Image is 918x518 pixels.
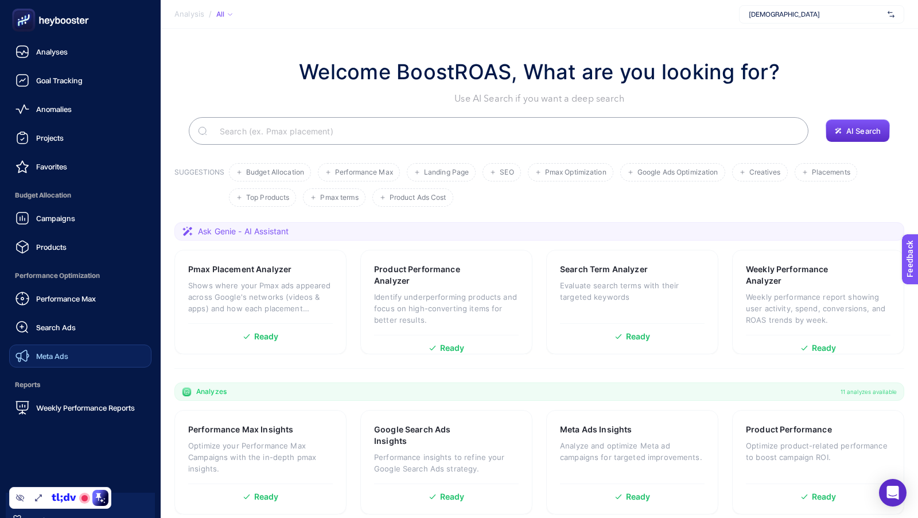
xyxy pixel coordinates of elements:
[9,98,151,121] a: Anomalies
[174,10,204,19] span: Analysis
[216,10,232,19] div: All
[9,264,151,287] span: Performance Optimization
[254,333,279,341] span: Ready
[746,291,890,326] p: Weekly performance report showing user activity, spend, conversions, and ROAS trends by week.
[335,168,393,177] span: Performance Max
[746,264,854,287] h3: Weekly Performance Analyzer
[545,168,606,177] span: Pmax Optimization
[36,294,96,303] span: Performance Max
[500,168,514,177] span: SEO
[6,493,155,511] a: My Insights
[560,440,705,463] p: Analyze and optimize Meta ad campaigns for targeted improvements.
[209,9,212,18] span: /
[732,250,904,354] a: Weekly Performance AnalyzerWeekly performance report showing user activity, spend, conversions, a...
[374,424,482,447] h3: Google Search Ads Insights
[246,168,304,177] span: Budget Allocation
[36,214,75,223] span: Campaigns
[320,194,358,202] span: Pmax terms
[812,493,837,501] span: Ready
[560,264,648,275] h3: Search Term Analyzer
[9,126,151,149] a: Projects
[299,92,780,106] p: Use AI Search if you want a deep search
[254,493,279,501] span: Ready
[888,9,894,20] img: svg%3e
[174,250,347,354] a: Pmax Placement AnalyzerShows where your Pmax ads appeared across Google's networks (videos & apps...
[188,280,333,314] p: Shows where your Pmax ads appeared across Google's networks (videos & apps) and how each placemen...
[846,126,881,136] span: AI Search
[9,396,151,419] a: Weekly Performance Reports
[246,194,289,202] span: Top Products
[546,250,718,354] a: Search Term AnalyzerEvaluate search terms with their targeted keywordsReady
[36,351,68,361] span: Meta Ads
[374,264,483,287] h3: Product Performance Analyzer
[9,235,151,258] a: Products
[360,410,532,515] a: Google Search Ads InsightsPerformance insights to refine your Google Search Ads strategy.Ready
[36,76,83,85] span: Goal Tracking
[826,119,890,142] button: AI Search
[360,250,532,354] a: Product Performance AnalyzerIdentify underperforming products and focus on high-converting items ...
[560,424,632,435] h3: Meta Ads Insights
[198,226,289,237] span: Ask Genie - AI Assistant
[188,440,333,474] p: Optimize your Performance Max Campaigns with the in-depth pmax insights.
[546,410,718,515] a: Meta Ads InsightsAnalyze and optimize Meta ad campaigns for targeted improvements.Ready
[746,440,890,463] p: Optimize product-related performance to boost campaign ROI.
[749,10,883,19] span: [DEMOGRAPHIC_DATA]
[812,168,850,177] span: Placements
[174,168,224,207] h3: SUGGESTIONS
[560,280,705,303] p: Evaluate search terms with their targeted keywords
[36,403,135,412] span: Weekly Performance Reports
[9,287,151,310] a: Performance Max
[188,264,291,275] h3: Pmax Placement Analyzer
[9,184,151,207] span: Budget Allocation
[9,40,151,63] a: Analyses
[812,344,837,352] span: Ready
[440,344,465,352] span: Ready
[424,168,469,177] span: Landing Page
[626,333,651,341] span: Ready
[374,451,519,474] p: Performance insights to refine your Google Search Ads strategy.
[732,410,904,515] a: Product PerformanceOptimize product-related performance to boost campaign ROI.Ready
[7,3,44,13] span: Feedback
[174,410,347,515] a: Performance Max InsightsOptimize your Performance Max Campaigns with the in-depth pmax insights.R...
[374,291,519,326] p: Identify underperforming products and focus on high-converting items for better results.
[626,493,651,501] span: Ready
[36,242,67,252] span: Products
[36,105,72,114] span: Anomalies
[9,373,151,396] span: Reports
[9,69,151,92] a: Goal Tracking
[36,47,68,56] span: Analyses
[211,115,799,147] input: Search
[841,387,897,396] span: 11 analyzes available
[390,194,446,202] span: Product Ads Cost
[879,479,907,507] div: Open Intercom Messenger
[9,207,151,230] a: Campaigns
[36,323,76,332] span: Search Ads
[749,168,781,177] span: Creatives
[440,493,465,501] span: Ready
[746,424,832,435] h3: Product Performance
[9,316,151,339] a: Search Ads
[637,168,718,177] span: Google Ads Optimization
[196,387,227,396] span: Analyzes
[36,133,64,142] span: Projects
[299,56,780,87] h1: Welcome BoostROAS, What are you looking for?
[36,162,67,171] span: Favorites
[188,424,293,435] h3: Performance Max Insights
[9,155,151,178] a: Favorites
[9,345,151,368] a: Meta Ads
